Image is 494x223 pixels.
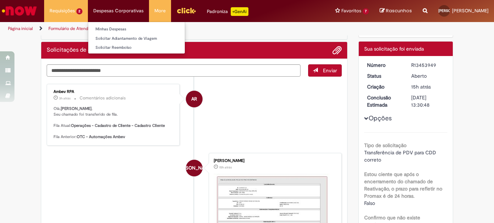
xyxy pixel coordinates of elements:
span: [PERSON_NAME] [438,8,467,13]
span: 15h atrás [219,165,232,170]
b: OTC - Automações Ambev [77,134,125,140]
time: 27/08/2025 17:30:36 [219,165,232,170]
div: 27/08/2025 17:30:39 [411,83,445,90]
span: 3h atrás [59,96,71,100]
time: 28/08/2025 05:38:38 [59,96,71,100]
b: Tipo de solicitação [364,142,406,149]
a: Minhas Despesas [88,25,185,33]
span: Despesas Corporativas [93,7,144,14]
span: Falso [364,200,375,206]
span: Enviar [323,67,337,74]
img: click_logo_yellow_360x200.png [176,5,196,16]
a: Rascunhos [380,8,412,14]
button: Adicionar anexos [332,46,342,55]
b: [PERSON_NAME] [61,106,91,111]
button: Enviar [308,64,342,77]
a: Solicitar Adiantamento de Viagem [88,35,185,43]
span: 15h atrás [411,83,431,90]
a: Formulário de Atendimento [48,26,102,31]
time: 27/08/2025 17:30:39 [411,83,431,90]
b: Estou ciente que após o encerramento do chamado de Reativação, o prazo para refletir no Promax é ... [364,171,442,199]
dt: Status [362,72,406,80]
span: [PERSON_NAME] [176,159,212,177]
h2: Solicitações de cadastro Promax Histórico de tíquete [47,47,131,53]
ul: Trilhas de página [5,22,324,35]
div: Padroniza [207,7,248,16]
span: AR [191,90,197,108]
b: Operações - Cadastro de Cliente - Cadastro Cliente [71,123,165,128]
span: [PERSON_NAME] [452,8,489,14]
a: Página inicial [8,26,33,31]
div: [DATE] 13:30:48 [411,94,445,108]
span: 7 [363,8,369,14]
span: Requisições [50,7,75,14]
span: Sua solicitação foi enviada [364,46,424,52]
span: 2 [76,8,82,14]
small: Comentários adicionais [80,95,126,101]
dt: Criação [362,83,406,90]
div: [PERSON_NAME] [214,159,334,163]
div: Ambev RPA [186,91,203,107]
div: Aberto [411,72,445,80]
dt: Número [362,61,406,69]
span: More [154,7,166,14]
ul: Despesas Corporativas [88,22,185,54]
div: Ambev RPA [54,90,174,94]
div: Joao Pedro Santana Oliveira [186,160,203,176]
a: Solicitar Reembolso [88,44,185,52]
img: ServiceNow [1,4,38,18]
dt: Conclusão Estimada [362,94,406,108]
span: Transferência de PDV para CDD correto [364,149,438,163]
div: R13453949 [411,61,445,69]
p: Olá, , Seu chamado foi transferido de fila. Fila Atual: Fila Anterior: [54,106,174,140]
span: Favoritos [341,7,361,14]
p: +GenAi [231,7,248,16]
span: Rascunhos [386,7,412,14]
textarea: Digite sua mensagem aqui... [47,64,301,77]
